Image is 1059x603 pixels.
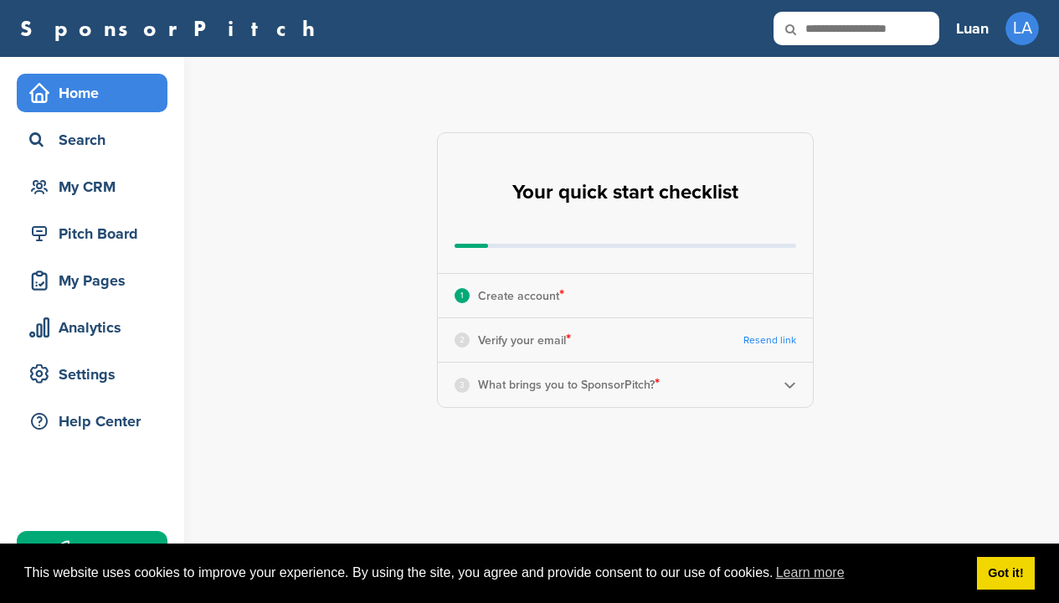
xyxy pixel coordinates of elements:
span: LA [1005,12,1039,45]
div: Upgrade [25,535,167,565]
a: Upgrade [17,531,167,569]
a: SponsorPitch [20,18,326,39]
h2: Your quick start checklist [512,174,738,211]
h3: Luan [956,17,989,40]
a: Resend link [743,334,796,347]
a: Luan [956,10,989,47]
div: 2 [455,332,470,348]
p: Create account [478,285,564,307]
div: Home [25,78,167,108]
a: Pitch Board [17,214,167,253]
div: Help Center [25,406,167,436]
a: Help Center [17,402,167,441]
div: 1 [455,288,470,303]
a: Home [17,74,167,112]
div: My CRM [25,172,167,202]
a: Settings [17,355,167,394]
div: 3 [455,378,470,393]
a: Search [17,121,167,159]
a: learn more about cookies [774,560,847,585]
a: Analytics [17,308,167,347]
div: Search [25,125,167,155]
a: dismiss cookie message [977,557,1035,590]
p: What brings you to SponsorPitch? [478,374,660,395]
a: My CRM [17,167,167,206]
div: Pitch Board [25,219,167,249]
div: My Pages [25,265,167,296]
div: Settings [25,359,167,389]
span: This website uses cookies to improve your experience. By using the site, you agree and provide co... [24,560,964,585]
img: Checklist arrow 2 [784,379,796,391]
div: Analytics [25,312,167,343]
a: My Pages [17,261,167,300]
p: Verify your email [478,329,571,351]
